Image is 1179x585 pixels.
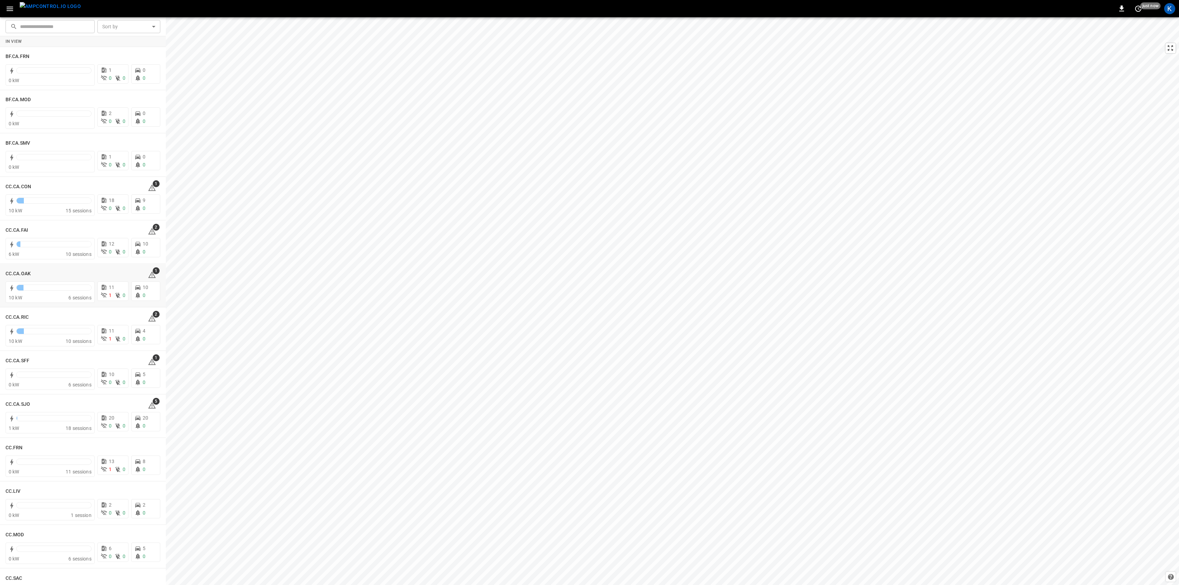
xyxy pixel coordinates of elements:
[153,224,160,231] span: 2
[109,415,114,421] span: 20
[109,380,112,385] span: 0
[143,502,145,508] span: 2
[109,328,114,334] span: 11
[109,336,112,342] span: 1
[143,328,145,334] span: 4
[6,96,31,104] h6: BF.CA.MOD
[1140,2,1161,9] span: just now
[68,382,92,387] span: 6 sessions
[66,208,92,213] span: 15 sessions
[9,295,22,300] span: 10 kW
[109,249,112,255] span: 0
[153,398,160,405] span: 5
[109,118,112,124] span: 0
[6,401,30,408] h6: CC.CA.SJO
[109,467,112,472] span: 1
[123,249,125,255] span: 0
[6,444,23,452] h6: CC.FRN
[123,510,125,516] span: 0
[66,251,92,257] span: 10 sessions
[143,205,145,211] span: 0
[9,251,19,257] span: 6 kW
[9,78,19,83] span: 0 kW
[109,67,112,73] span: 1
[143,154,145,160] span: 0
[6,53,29,60] h6: BF.CA.FRN
[153,180,160,187] span: 1
[109,205,112,211] span: 0
[109,510,112,516] span: 0
[9,121,19,126] span: 0 kW
[143,292,145,298] span: 0
[123,467,125,472] span: 0
[153,267,160,274] span: 1
[109,502,112,508] span: 2
[143,75,145,81] span: 0
[6,183,31,191] h6: CC.CA.CON
[143,372,145,377] span: 5
[143,467,145,472] span: 0
[143,380,145,385] span: 0
[66,469,92,474] span: 11 sessions
[9,164,19,170] span: 0 kW
[109,423,112,429] span: 0
[143,423,145,429] span: 0
[9,338,22,344] span: 10 kW
[109,198,114,203] span: 18
[109,292,112,298] span: 1
[109,75,112,81] span: 0
[6,39,22,44] strong: In View
[143,336,145,342] span: 0
[143,198,145,203] span: 9
[123,162,125,167] span: 0
[123,554,125,559] span: 0
[143,459,145,464] span: 8
[143,118,145,124] span: 0
[123,292,125,298] span: 0
[1133,3,1144,14] button: set refresh interval
[143,249,145,255] span: 0
[9,382,19,387] span: 0 kW
[6,357,29,365] h6: CC.CA.SFF
[143,162,145,167] span: 0
[109,285,114,290] span: 11
[143,111,145,116] span: 0
[6,227,28,234] h6: CC.CA.FAI
[109,554,112,559] span: 0
[9,512,19,518] span: 0 kW
[9,208,22,213] span: 10 kW
[6,270,31,278] h6: CC.CA.OAK
[123,205,125,211] span: 0
[123,423,125,429] span: 0
[6,531,24,539] h6: CC.MOD
[109,111,112,116] span: 2
[143,554,145,559] span: 0
[109,372,114,377] span: 10
[143,510,145,516] span: 0
[109,154,112,160] span: 1
[68,556,92,562] span: 6 sessions
[153,354,160,361] span: 1
[109,459,114,464] span: 13
[153,311,160,318] span: 2
[143,67,145,73] span: 0
[6,575,22,582] h6: CC.SAC
[66,338,92,344] span: 10 sessions
[123,118,125,124] span: 0
[1164,3,1175,14] div: profile-icon
[143,415,148,421] span: 20
[66,425,92,431] span: 18 sessions
[109,162,112,167] span: 0
[123,336,125,342] span: 0
[6,314,29,321] h6: CC.CA.RIC
[9,469,19,474] span: 0 kW
[9,425,19,431] span: 1 kW
[6,140,30,147] h6: BF.CA.SMV
[123,75,125,81] span: 0
[143,285,148,290] span: 10
[143,241,148,247] span: 10
[68,295,92,300] span: 6 sessions
[6,488,21,495] h6: CC.LIV
[143,546,145,551] span: 5
[9,556,19,562] span: 0 kW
